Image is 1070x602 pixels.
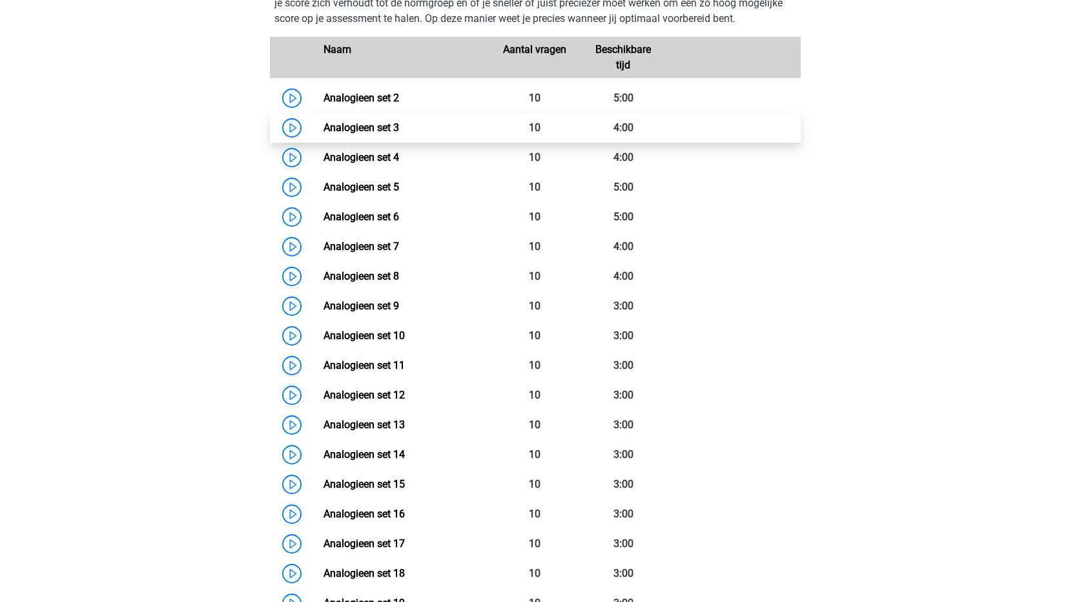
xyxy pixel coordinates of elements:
a: Analogieen set 8 [324,270,399,282]
a: Analogieen set 9 [324,300,399,312]
a: Analogieen set 14 [324,448,405,461]
a: Analogieen set 17 [324,537,405,550]
a: Analogieen set 10 [324,329,405,342]
div: Aantal vragen [491,42,579,73]
a: Analogieen set 2 [324,92,399,104]
a: Analogieen set 12 [324,389,405,401]
a: Analogieen set 4 [324,151,399,163]
a: Analogieen set 18 [324,567,405,579]
a: Analogieen set 7 [324,240,399,253]
a: Analogieen set 11 [324,359,405,371]
a: Analogieen set 16 [324,508,405,520]
a: Analogieen set 13 [324,419,405,431]
a: Analogieen set 15 [324,478,405,490]
a: Analogieen set 5 [324,181,399,193]
div: Beschikbare tijd [579,42,668,73]
div: Naam [314,42,491,73]
a: Analogieen set 3 [324,121,399,134]
a: Analogieen set 6 [324,211,399,223]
